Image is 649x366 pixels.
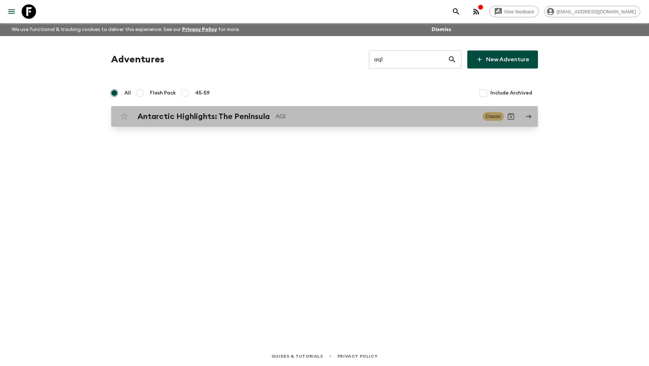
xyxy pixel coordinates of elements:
[195,89,210,97] span: 45-59
[111,106,538,127] a: Antarctic Highlights: The PeninsulaAQ1ClassicArchive
[490,89,532,97] span: Include Archived
[483,112,504,121] span: Classic
[430,25,453,35] button: Dismiss
[467,50,538,69] a: New Adventure
[275,112,477,121] p: AQ1
[337,352,378,360] a: Privacy Policy
[9,23,243,36] p: We use functional & tracking cookies to deliver this experience. See our for more.
[137,112,270,121] h2: Antarctic Highlights: The Peninsula
[271,352,323,360] a: Guides & Tutorials
[553,9,640,14] span: [EMAIL_ADDRESS][DOMAIN_NAME]
[489,6,539,17] a: Give feedback
[150,89,176,97] span: Flash Pack
[500,9,538,14] span: Give feedback
[4,4,19,19] button: menu
[111,52,164,67] h1: Adventures
[544,6,640,17] div: [EMAIL_ADDRESS][DOMAIN_NAME]
[504,109,518,124] button: Archive
[449,4,463,19] button: search adventures
[182,27,217,32] a: Privacy Policy
[124,89,131,97] span: All
[369,49,448,70] input: e.g. AR1, Argentina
